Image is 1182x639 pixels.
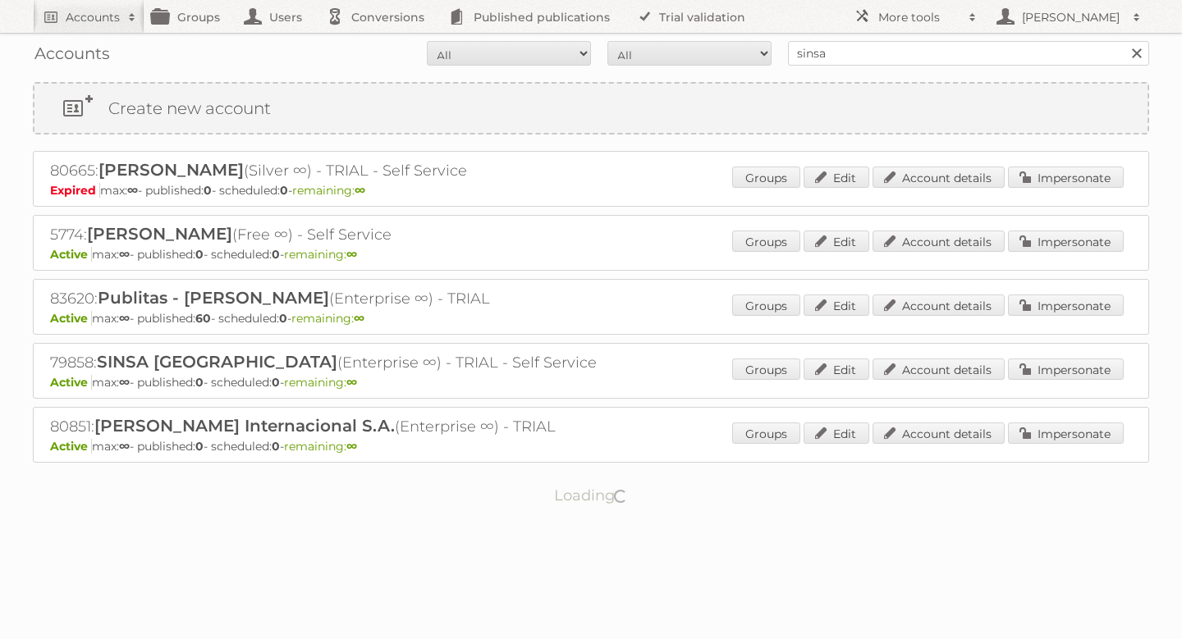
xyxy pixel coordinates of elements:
[50,160,625,181] h2: 80665: (Silver ∞) - TRIAL - Self Service
[50,352,625,373] h2: 79858: (Enterprise ∞) - TRIAL - Self Service
[195,247,204,262] strong: 0
[502,479,680,512] p: Loading
[284,247,357,262] span: remaining:
[204,183,212,198] strong: 0
[1008,167,1124,188] a: Impersonate
[284,375,357,390] span: remaining:
[195,375,204,390] strong: 0
[98,288,329,308] span: Publitas - [PERSON_NAME]
[1008,358,1124,380] a: Impersonate
[50,183,100,198] span: Expired
[873,167,1005,188] a: Account details
[804,167,869,188] a: Edit
[98,160,244,180] span: [PERSON_NAME]
[1008,294,1124,316] a: Impersonate
[272,375,280,390] strong: 0
[732,167,800,188] a: Groups
[50,183,1132,198] p: max: - published: - scheduled: -
[732,294,800,316] a: Groups
[34,84,1148,133] a: Create new account
[878,9,960,25] h2: More tools
[272,439,280,454] strong: 0
[50,224,625,245] h2: 5774: (Free ∞) - Self Service
[50,247,1132,262] p: max: - published: - scheduled: -
[346,375,357,390] strong: ∞
[50,247,92,262] span: Active
[127,183,138,198] strong: ∞
[94,416,395,436] span: [PERSON_NAME] Internacional S.A.
[354,311,364,326] strong: ∞
[1008,230,1124,252] a: Impersonate
[873,230,1005,252] a: Account details
[50,288,625,309] h2: 83620: (Enterprise ∞) - TRIAL
[1008,422,1124,444] a: Impersonate
[50,375,92,390] span: Active
[119,311,130,326] strong: ∞
[119,375,130,390] strong: ∞
[873,358,1005,380] a: Account details
[873,422,1005,444] a: Account details
[804,230,869,252] a: Edit
[804,294,869,316] a: Edit
[97,352,337,372] span: SINSA [GEOGRAPHIC_DATA]
[50,311,1132,326] p: max: - published: - scheduled: -
[732,358,800,380] a: Groups
[1018,9,1125,25] h2: [PERSON_NAME]
[732,422,800,444] a: Groups
[346,247,357,262] strong: ∞
[292,183,365,198] span: remaining:
[355,183,365,198] strong: ∞
[804,358,869,380] a: Edit
[346,439,357,454] strong: ∞
[279,311,287,326] strong: 0
[119,247,130,262] strong: ∞
[804,422,869,444] a: Edit
[873,294,1005,316] a: Account details
[50,439,1132,454] p: max: - published: - scheduled: -
[50,416,625,437] h2: 80851: (Enterprise ∞) - TRIAL
[87,224,232,244] span: [PERSON_NAME]
[66,9,120,25] h2: Accounts
[280,183,288,198] strong: 0
[50,375,1132,390] p: max: - published: - scheduled: -
[119,439,130,454] strong: ∞
[195,439,204,454] strong: 0
[272,247,280,262] strong: 0
[50,439,92,454] span: Active
[50,311,92,326] span: Active
[732,230,800,252] a: Groups
[291,311,364,326] span: remaining:
[195,311,211,326] strong: 60
[284,439,357,454] span: remaining:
